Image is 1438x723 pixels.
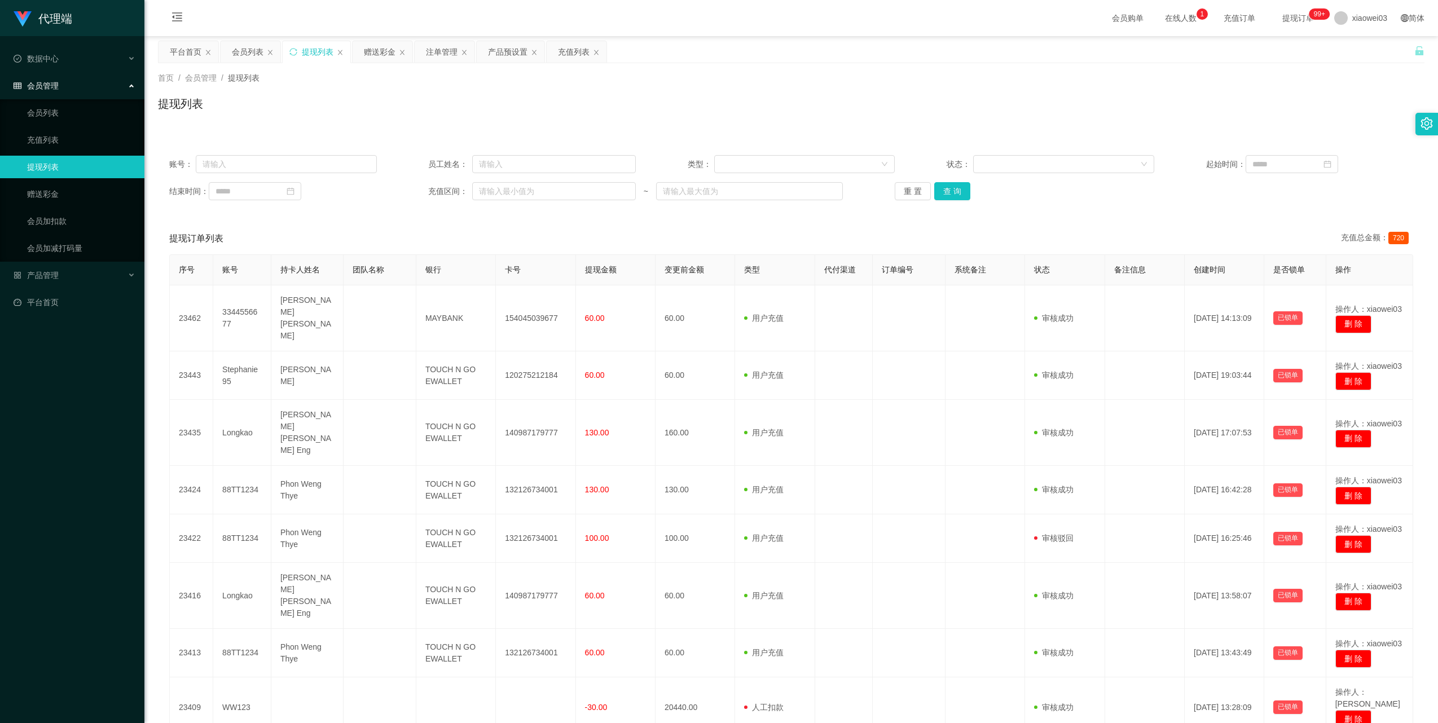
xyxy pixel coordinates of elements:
[14,291,135,314] a: 图标: dashboard平台首页
[1335,524,1402,534] span: 操作人：xiaowei03
[289,48,297,56] i: 图标: sync
[1273,426,1303,439] button: 已锁单
[416,351,496,400] td: TOUCH N GO EWALLET
[585,485,609,494] span: 130.00
[170,563,213,629] td: 23416
[1273,532,1303,545] button: 已锁单
[1141,161,1147,169] i: 图标: down
[947,158,973,170] span: 状态：
[1341,232,1413,245] div: 充值总金额：
[228,73,260,82] span: 提现列表
[416,466,496,514] td: TOUCH N GO EWALLET
[488,41,527,63] div: 产品预设置
[1034,534,1074,543] span: 审核驳回
[472,182,636,200] input: 请输入最小值为
[1323,160,1331,168] i: 图标: calendar
[232,41,263,63] div: 会员列表
[585,534,609,543] span: 100.00
[1414,46,1424,56] i: 图标: unlock
[416,285,496,351] td: MAYBANK
[585,371,605,380] span: 60.00
[271,400,344,466] td: [PERSON_NAME] [PERSON_NAME] Eng
[399,49,406,56] i: 图标: close
[1335,687,1400,708] span: 操作人：[PERSON_NAME]
[179,265,195,274] span: 序号
[213,563,271,629] td: Longkao
[169,232,223,245] span: 提现订单列表
[213,285,271,351] td: 3344556677
[1273,311,1303,325] button: 已锁单
[496,466,575,514] td: 132126734001
[585,428,609,437] span: 130.00
[1034,648,1074,657] span: 审核成功
[364,41,395,63] div: 赠送彩金
[213,400,271,466] td: Longkao
[14,271,21,279] i: 图标: appstore-o
[1034,703,1074,712] span: 审核成功
[585,591,605,600] span: 60.00
[1277,14,1320,22] span: 提现订单
[744,265,760,274] span: 类型
[1335,265,1351,274] span: 操作
[558,41,590,63] div: 充值列表
[656,400,735,466] td: 160.00
[496,563,575,629] td: 140987179777
[1185,629,1264,677] td: [DATE] 13:43:49
[428,186,472,197] span: 充值区间：
[170,629,213,677] td: 23413
[496,629,575,677] td: 132126734001
[496,514,575,563] td: 132126734001
[14,14,72,23] a: 代理端
[496,285,575,351] td: 154045039677
[267,49,274,56] i: 图标: close
[1335,315,1371,333] button: 删 除
[158,73,174,82] span: 首页
[1114,265,1146,274] span: 备注信息
[416,400,496,466] td: TOUCH N GO EWALLET
[1185,563,1264,629] td: [DATE] 13:58:07
[461,49,468,56] i: 图标: close
[213,629,271,677] td: 88TT1234
[585,265,617,274] span: 提现金额
[1335,650,1371,668] button: 删 除
[1034,265,1050,274] span: 状态
[27,156,135,178] a: 提现列表
[1335,361,1402,371] span: 操作人：xiaowei03
[656,182,843,200] input: 请输入最大值为
[1421,117,1433,130] i: 图标: setting
[302,41,333,63] div: 提现列表
[196,155,377,173] input: 请输入
[1185,466,1264,514] td: [DATE] 16:42:28
[14,11,32,27] img: logo.9652507e.png
[271,629,344,677] td: Phon Weng Thye
[1273,369,1303,382] button: 已锁单
[169,186,209,197] span: 结束时间：
[1335,476,1402,485] span: 操作人：xiaowei03
[14,81,59,90] span: 会员管理
[744,371,784,380] span: 用户充值
[1335,305,1402,314] span: 操作人：xiaowei03
[287,187,294,195] i: 图标: calendar
[585,314,605,323] span: 60.00
[882,265,913,274] span: 订单编号
[955,265,986,274] span: 系统备注
[271,514,344,563] td: Phon Weng Thye
[271,351,344,400] td: [PERSON_NAME]
[426,41,458,63] div: 注单管理
[1401,14,1409,22] i: 图标: global
[531,49,538,56] i: 图标: close
[656,629,735,677] td: 60.00
[1185,285,1264,351] td: [DATE] 14:13:09
[170,466,213,514] td: 23424
[824,265,856,274] span: 代付渠道
[425,265,441,274] span: 银行
[665,265,704,274] span: 变更前金额
[1034,428,1074,437] span: 审核成功
[416,514,496,563] td: TOUCH N GO EWALLET
[14,271,59,280] span: 产品管理
[213,514,271,563] td: 88TT1234
[280,265,320,274] span: 持卡人姓名
[1335,593,1371,611] button: 删 除
[416,563,496,629] td: TOUCH N GO EWALLET
[1185,514,1264,563] td: [DATE] 16:25:46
